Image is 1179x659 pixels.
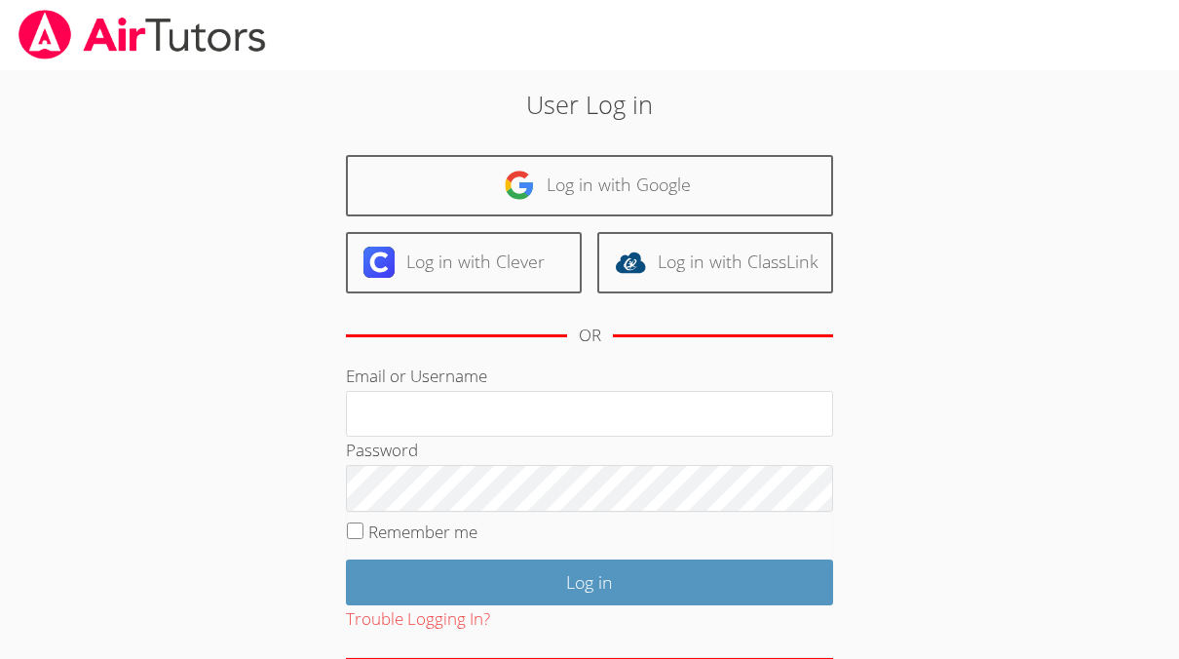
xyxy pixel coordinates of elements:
img: classlink-logo-d6bb404cc1216ec64c9a2012d9dc4662098be43eaf13dc465df04b49fa7ab582.svg [615,247,646,278]
label: Remember me [368,521,477,543]
a: Log in with Clever [346,232,582,293]
h2: User Log in [271,86,907,123]
label: Email or Username [346,365,487,387]
input: Log in [346,560,833,605]
img: clever-logo-6eab21bc6e7a338710f1a6ff85c0baf02591cd810cc4098c63d3a4b26e2feb20.svg [363,247,395,278]
img: airtutors_banner-c4298cdbf04f3fff15de1276eac7730deb9818008684d7c2e4769d2f7ddbe033.png [17,10,268,59]
img: google-logo-50288ca7cdecda66e5e0955fdab243c47b7ad437acaf1139b6f446037453330a.svg [504,170,535,201]
a: Log in with ClassLink [597,232,833,293]
button: Trouble Logging In? [346,605,490,634]
a: Log in with Google [346,155,833,216]
div: OR [579,322,601,350]
label: Password [346,439,418,461]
